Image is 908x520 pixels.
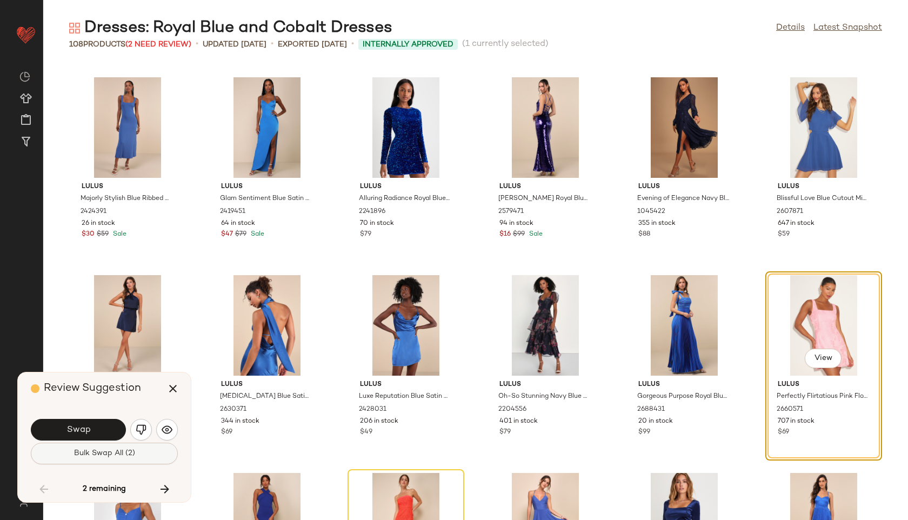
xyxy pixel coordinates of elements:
[221,380,313,390] span: Lulus
[499,417,538,426] span: 401 in stock
[13,498,34,507] img: svg%3e
[111,231,126,238] span: Sale
[15,24,37,45] img: heart_red.DM2ytmEG.svg
[499,230,511,239] span: $16
[73,275,182,376] img: 12322161_2545251.jpg
[499,380,591,390] span: Lulus
[212,77,322,178] img: 11751301_2419451.jpg
[777,392,869,402] span: Perfectly Flirtatious Pink Floral Jacquard Tie-Back Mini Dress
[203,39,266,50] p: updated [DATE]
[778,230,790,239] span: $59
[74,449,135,458] span: Bulk Swap All (2)
[221,219,255,229] span: 64 in stock
[196,38,198,51] span: •
[44,383,141,394] span: Review Suggestion
[221,428,232,437] span: $69
[220,194,312,204] span: Glam Sentiment Blue Satin Lace-Up Slip Maxi Dress
[82,230,95,239] span: $30
[814,354,832,363] span: View
[638,380,730,390] span: Lulus
[235,230,246,239] span: $79
[351,275,460,376] img: 11971141_2428031.jpg
[637,207,665,217] span: 1045422
[278,39,347,50] p: Exported [DATE]
[637,194,729,204] span: Evening of Elegance Navy Blue Floral Jacquard Wrap Midi Dress
[638,219,676,229] span: 355 in stock
[82,182,173,192] span: Lulus
[212,275,322,376] img: 12575341_2630371.jpg
[359,405,386,415] span: 2428031
[221,182,313,192] span: Lulus
[498,392,590,402] span: Oh-So Stunning Navy Blue Floral Organza Tiered Midi Dress
[360,230,371,239] span: $79
[498,207,524,217] span: 2579471
[499,182,591,192] span: Lulus
[359,207,385,217] span: 2241896
[97,230,109,239] span: $59
[220,207,245,217] span: 2419451
[19,71,30,82] img: svg%3e
[769,275,878,376] img: 12730461_2660571.jpg
[777,405,803,415] span: 2660571
[351,38,354,51] span: •
[83,484,126,494] span: 2 remaining
[462,38,549,51] span: (1 currently selected)
[221,417,259,426] span: 344 in stock
[66,425,90,435] span: Swap
[777,194,869,204] span: Blissful Love Blue Cutout Mini Skater Dress
[69,39,191,50] div: Products
[249,231,264,238] span: Sale
[31,443,178,464] button: Bulk Swap All (2)
[778,219,814,229] span: 647 in stock
[527,231,543,238] span: Sale
[125,41,191,49] span: (2 Need Review)
[805,349,842,368] button: View
[638,182,730,192] span: Lulus
[630,275,739,376] img: 2688431_04_side.jpg
[69,17,392,39] div: Dresses: Royal Blue and Cobalt Dresses
[638,428,650,437] span: $99
[498,405,526,415] span: 2204556
[220,405,246,415] span: 2630371
[637,405,665,415] span: 2688431
[499,219,533,229] span: 94 in stock
[360,417,398,426] span: 206 in stock
[637,392,729,402] span: Gorgeous Purpose Royal Blue Pleated Sleeveless Bow Maxi Dress
[81,194,172,204] span: Majorly Stylish Blue Ribbed Knit Sleeveless A-Line Midi Dress
[31,419,126,441] button: Swap
[638,417,673,426] span: 20 in stock
[360,428,372,437] span: $49
[777,207,803,217] span: 2607871
[769,77,878,178] img: 12659161_2607871.jpg
[778,182,870,192] span: Lulus
[513,230,525,239] span: $99
[499,428,511,437] span: $79
[491,77,600,178] img: 12402101_2579471.jpg
[359,392,451,402] span: Luxe Reputation Blue Satin Sleeveless Cowl Neck Mini Dress
[360,182,452,192] span: Lulus
[363,39,453,50] span: Internally Approved
[776,22,805,35] a: Details
[360,219,394,229] span: 70 in stock
[69,41,83,49] span: 108
[813,22,882,35] a: Latest Snapshot
[271,38,273,51] span: •
[82,219,115,229] span: 26 in stock
[73,77,182,178] img: 11842341_2424391.jpg
[491,275,600,376] img: 10683061_2204556.jpg
[498,194,590,204] span: [PERSON_NAME] Royal Blue Sequin Lace-Up Mermaid Maxi Dress
[220,392,312,402] span: [MEDICAL_DATA] Blue Satin One-Shoulder Sash Midi Dress
[81,207,106,217] span: 2424391
[638,230,650,239] span: $88
[630,77,739,178] img: 5223770_1045422.jpg
[136,424,146,435] img: svg%3e
[221,230,233,239] span: $47
[69,23,80,34] img: svg%3e
[359,194,451,204] span: Alluring Radiance Royal Blue Sequin Cutout Bodycon Mini Dress
[162,424,172,435] img: svg%3e
[360,380,452,390] span: Lulus
[351,77,460,178] img: 10953541_2241896.jpg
